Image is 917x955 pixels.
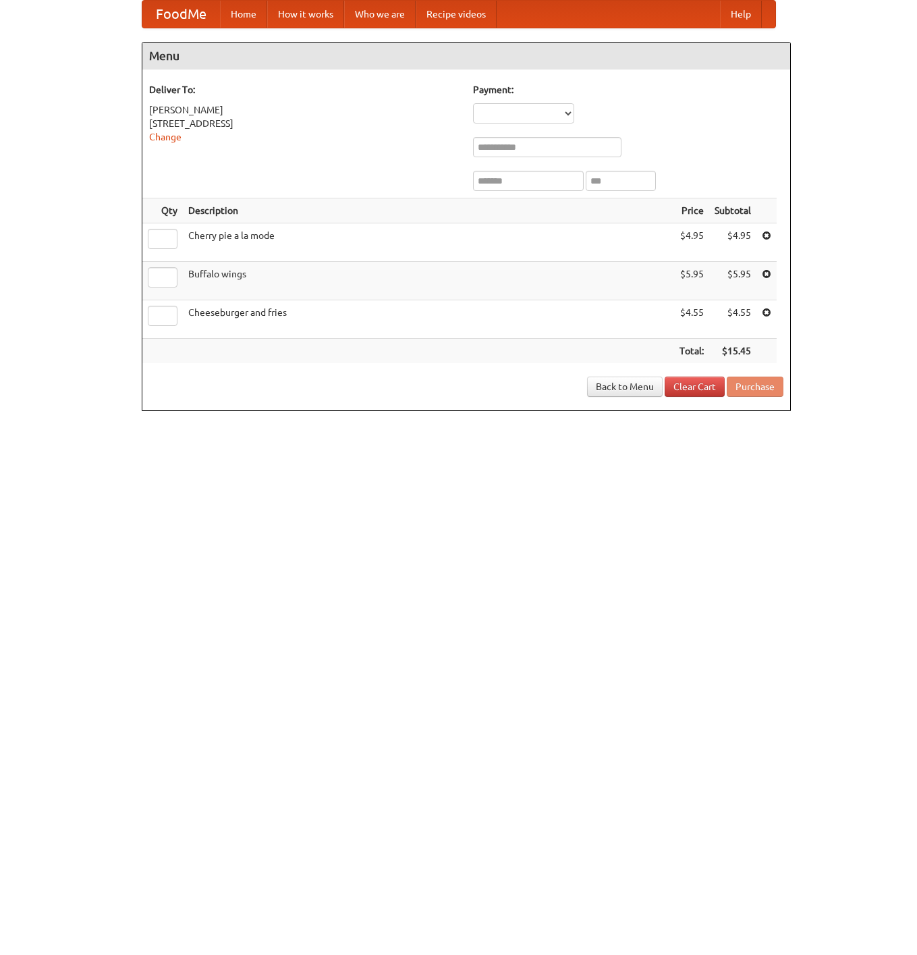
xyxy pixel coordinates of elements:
td: Cheeseburger and fries [183,300,674,339]
td: $4.95 [674,223,709,262]
a: How it works [267,1,344,28]
button: Purchase [727,377,783,397]
th: Total: [674,339,709,364]
h5: Payment: [473,83,783,97]
td: Buffalo wings [183,262,674,300]
td: $5.95 [709,262,756,300]
th: Description [183,198,674,223]
td: $4.55 [709,300,756,339]
td: $4.95 [709,223,756,262]
a: FoodMe [142,1,220,28]
a: Home [220,1,267,28]
td: $5.95 [674,262,709,300]
a: Back to Menu [587,377,663,397]
h5: Deliver To: [149,83,460,97]
th: Qty [142,198,183,223]
div: [STREET_ADDRESS] [149,117,460,130]
a: Change [149,132,182,142]
th: Price [674,198,709,223]
th: Subtotal [709,198,756,223]
td: Cherry pie a la mode [183,223,674,262]
h4: Menu [142,43,790,70]
a: Help [720,1,762,28]
th: $15.45 [709,339,756,364]
div: [PERSON_NAME] [149,103,460,117]
td: $4.55 [674,300,709,339]
a: Clear Cart [665,377,725,397]
a: Recipe videos [416,1,497,28]
a: Who we are [344,1,416,28]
